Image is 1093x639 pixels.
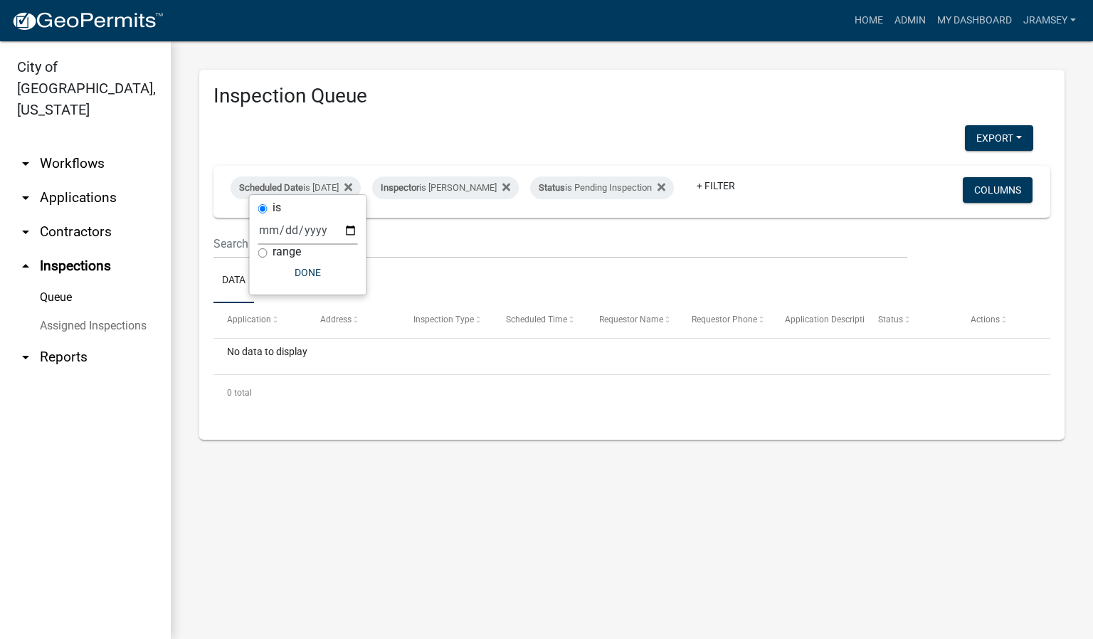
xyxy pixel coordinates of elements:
span: Status [878,315,903,324]
input: Search for inspections [213,229,907,258]
a: My Dashboard [931,7,1018,34]
span: Requestor Phone [692,315,757,324]
datatable-header-cell: Inspection Type [399,303,492,337]
i: arrow_drop_down [17,155,34,172]
i: arrow_drop_down [17,349,34,366]
span: Application [227,315,271,324]
datatable-header-cell: Address [307,303,400,337]
span: Inspector [381,182,419,193]
datatable-header-cell: Requestor Name [586,303,679,337]
div: is Pending Inspection [530,176,674,199]
label: is [273,202,281,213]
div: No data to display [213,339,1050,374]
datatable-header-cell: Status [865,303,958,337]
i: arrow_drop_down [17,189,34,206]
button: Export [965,125,1033,151]
div: 0 total [213,375,1050,411]
span: Scheduled Time [506,315,567,324]
datatable-header-cell: Actions [957,303,1050,337]
span: Address [320,315,352,324]
button: Columns [963,177,1033,203]
span: Scheduled Date [239,182,303,193]
datatable-header-cell: Application Description [771,303,865,337]
span: Application Description [785,315,875,324]
a: jramsey [1018,7,1082,34]
div: is [PERSON_NAME] [372,176,519,199]
span: Actions [971,315,1000,324]
i: arrow_drop_down [17,223,34,241]
span: Requestor Name [599,315,663,324]
button: Done [258,260,358,285]
a: + Filter [685,173,746,199]
h3: Inspection Queue [213,84,1050,108]
datatable-header-cell: Application [213,303,307,337]
a: Data [213,258,254,304]
i: arrow_drop_up [17,258,34,275]
label: range [273,246,301,258]
a: Home [849,7,889,34]
span: Status [539,182,565,193]
a: Admin [889,7,931,34]
datatable-header-cell: Requestor Phone [678,303,771,337]
span: Inspection Type [413,315,474,324]
datatable-header-cell: Scheduled Time [492,303,586,337]
div: is [DATE] [231,176,361,199]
